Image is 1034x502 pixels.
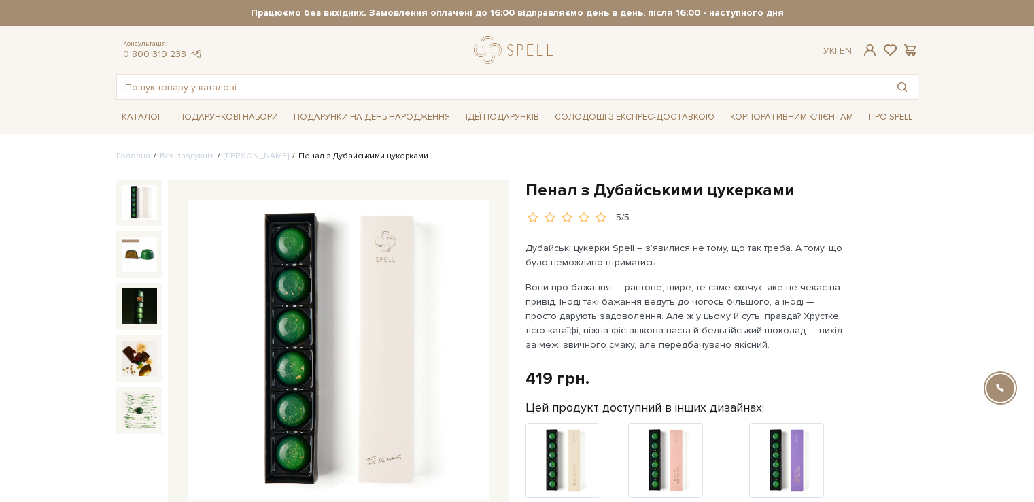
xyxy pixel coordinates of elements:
li: Пенал з Дубайськими цукерками [289,150,428,163]
span: | [835,45,837,56]
button: Пошук товару у каталозі [886,75,918,99]
img: Пенал з Дубайськими цукерками [122,288,157,324]
p: Вони про бажання — раптове, щире, те саме «хочу», яке не чекає на привід. Іноді такі бажання веду... [525,280,844,352]
p: Дубайські цукерки Spell – з’явилися не тому, що так треба. А тому, що було неможливо втриматись. [525,241,844,269]
img: Продукт [628,423,703,498]
h1: Пенал з Дубайськими цукерками [525,180,918,201]
a: Каталог [116,107,168,128]
div: Ук [823,45,852,57]
img: Продукт [749,423,824,498]
img: Продукт [525,423,600,498]
div: 5/5 [616,212,630,224]
a: Головна [116,151,150,161]
a: Корпоративним клієнтам [725,107,859,128]
a: Подарунки на День народження [288,107,455,128]
a: Ідеї подарунків [460,107,545,128]
img: Пенал з Дубайськими цукерками [122,341,157,376]
img: Пенал з Дубайськими цукерками [188,200,489,501]
label: Цей продукт доступний в інших дизайнах: [525,400,764,416]
a: En [840,45,852,56]
a: logo [474,36,559,64]
a: [PERSON_NAME] [224,151,289,161]
a: Солодощі з експрес-доставкою [549,105,720,129]
a: telegram [190,48,203,60]
img: Пенал з Дубайськими цукерками [122,237,157,272]
a: Вся продукція [160,151,214,161]
a: Про Spell [863,107,918,128]
div: 419 грн. [525,368,589,389]
img: Пенал з Дубайськими цукерками [122,392,157,428]
a: Подарункові набори [173,107,283,128]
input: Пошук товару у каталозі [117,75,886,99]
img: Пенал з Дубайськими цукерками [122,185,157,220]
a: 0 800 319 233 [123,48,186,60]
strong: Працюємо без вихідних. Замовлення оплачені до 16:00 відправляємо день в день, після 16:00 - насту... [116,7,918,19]
span: Консультація: [123,39,203,48]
